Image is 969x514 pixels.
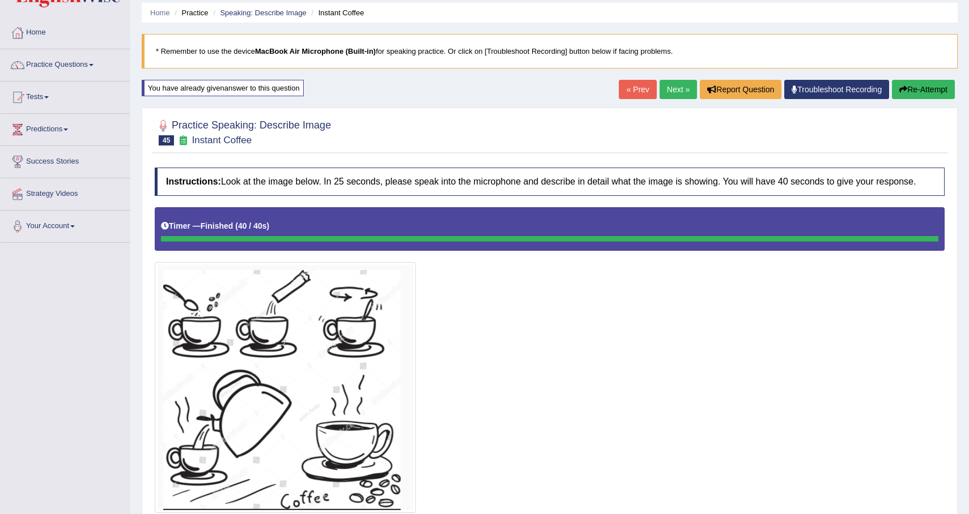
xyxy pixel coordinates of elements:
h2: Practice Speaking: Describe Image [155,117,331,145]
a: Speaking: Describe Image [220,8,306,17]
a: Strategy Videos [1,178,130,207]
small: Exam occurring question [177,135,189,146]
h5: Timer — [161,222,269,230]
a: Next » [660,80,697,99]
b: 40 / 40s [238,221,267,230]
b: MacBook Air Microphone (Built-in) [255,47,376,55]
li: Practice [172,7,208,18]
a: Troubleshoot Recording [784,80,889,99]
a: Home [1,17,130,45]
b: Finished [201,221,233,230]
h4: Look at the image below. In 25 seconds, please speak into the microphone and describe in detail w... [155,168,945,196]
li: Instant Coffee [308,7,364,18]
small: Instant Coffee [192,135,252,145]
a: Success Stories [1,146,130,174]
b: ( [235,221,238,230]
span: 45 [159,135,174,145]
div: You have already given answer to this question [142,80,304,96]
button: Re-Attempt [892,80,955,99]
a: Practice Questions [1,49,130,78]
a: Predictions [1,114,130,142]
a: « Prev [619,80,656,99]
a: Tests [1,82,130,110]
b: Instructions: [166,177,221,186]
a: Home [150,8,170,17]
a: Your Account [1,211,130,239]
button: Report Question [700,80,781,99]
blockquote: * Remember to use the device for speaking practice. Or click on [Troubleshoot Recording] button b... [142,34,958,68]
b: ) [267,221,270,230]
